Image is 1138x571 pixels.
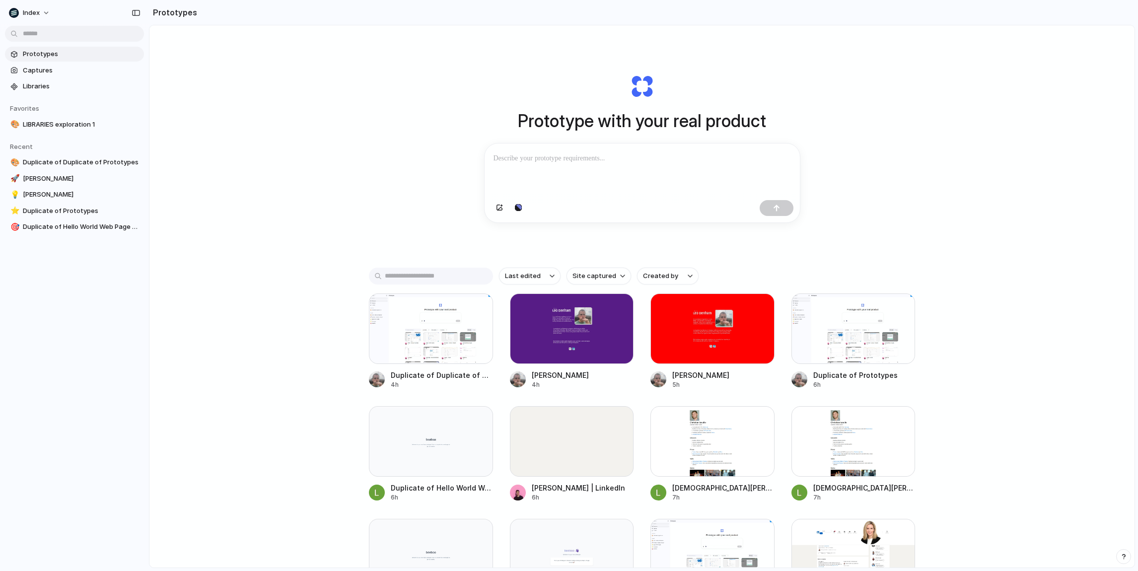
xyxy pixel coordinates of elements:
div: 6h [813,380,898,389]
button: 🚀 [9,174,19,184]
div: Duplicate of Prototypes [813,370,898,380]
button: 💡 [9,190,19,200]
span: Duplicate of Prototypes [23,206,140,216]
a: Duplicate of PrototypesDuplicate of Prototypes6h [791,293,916,389]
button: Created by [637,268,699,285]
a: Leo Denham[PERSON_NAME]5h [650,293,775,389]
div: Duplicate of Hello World Web Page Design [391,483,493,493]
div: 🎨 [10,157,17,168]
a: 🎯Duplicate of Hello World Web Page Design [5,219,144,234]
div: [DEMOGRAPHIC_DATA][PERSON_NAME] [813,483,916,493]
a: Libraries [5,79,144,94]
span: [PERSON_NAME] [23,190,140,200]
a: Leo Denham[PERSON_NAME]4h [510,293,634,389]
button: Index [5,5,55,21]
a: Christian Iacullo[DEMOGRAPHIC_DATA][PERSON_NAME]7h [791,406,916,502]
a: Duplicate of Hello World Web Page DesignDuplicate of Hello World Web Page Design6h [369,406,493,502]
div: 4h [532,380,589,389]
h1: Prototype with your real product [518,108,766,134]
div: ⭐ [10,205,17,216]
div: 🎨 [10,119,17,130]
span: Prototypes [23,49,140,59]
div: 4h [391,380,493,389]
button: Last edited [499,268,561,285]
span: Index [23,8,40,18]
button: 🎯 [9,222,19,232]
a: 🎨Duplicate of Duplicate of Prototypes [5,155,144,170]
a: 🎨LIBRARIES exploration 1 [5,117,144,132]
div: [DEMOGRAPHIC_DATA][PERSON_NAME] [672,483,775,493]
button: 🎨 [9,157,19,167]
div: 6h [532,493,625,502]
div: [PERSON_NAME] | LinkedIn [532,483,625,493]
div: 7h [672,493,775,502]
div: 7h [813,493,916,502]
div: 💡 [10,189,17,201]
span: Favorites [10,104,39,112]
div: Duplicate of Duplicate of Prototypes [391,370,493,380]
div: [PERSON_NAME] [532,370,589,380]
span: Duplicate of Hello World Web Page Design [23,222,140,232]
a: Christian Iacullo[DEMOGRAPHIC_DATA][PERSON_NAME]7h [650,406,775,502]
div: 6h [391,493,493,502]
span: Libraries [23,81,140,91]
a: Captures [5,63,144,78]
span: Recent [10,143,33,150]
a: Carrie Wheeler | LinkedIn[PERSON_NAME] | LinkedIn6h [510,406,634,502]
h2: Prototypes [149,6,197,18]
span: [PERSON_NAME] [23,174,140,184]
a: Prototypes [5,47,144,62]
button: Site captured [567,268,631,285]
span: Duplicate of Duplicate of Prototypes [23,157,140,167]
div: 5h [672,380,729,389]
a: Duplicate of Duplicate of PrototypesDuplicate of Duplicate of Prototypes4h [369,293,493,389]
span: LIBRARIES exploration 1 [23,120,140,130]
a: ⭐Duplicate of Prototypes [5,204,144,218]
span: Last edited [505,271,541,281]
span: Created by [643,271,678,281]
span: Captures [23,66,140,75]
button: 🎨 [9,120,19,130]
span: Site captured [572,271,616,281]
div: 🚀 [10,173,17,184]
button: ⭐ [9,206,19,216]
a: 🚀[PERSON_NAME] [5,171,144,186]
div: 🎯 [10,221,17,233]
div: [PERSON_NAME] [672,370,729,380]
a: 💡[PERSON_NAME] [5,187,144,202]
